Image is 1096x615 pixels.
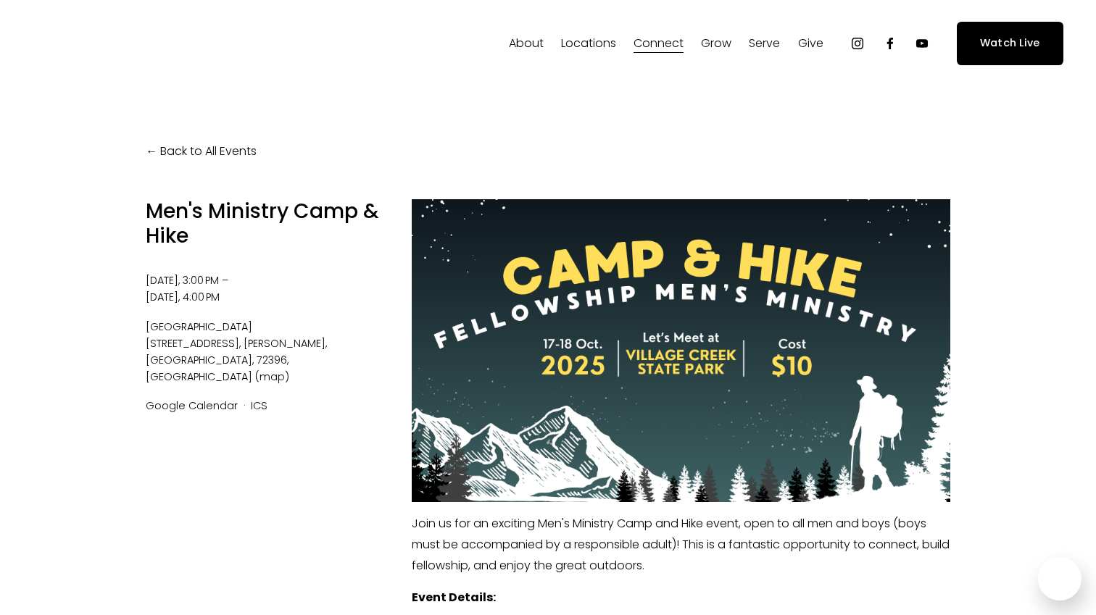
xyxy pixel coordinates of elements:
a: folder dropdown [509,32,544,55]
span: [GEOGRAPHIC_DATA] [146,319,387,335]
img: Fellowship Memphis [33,29,235,58]
a: folder dropdown [701,32,731,55]
a: folder dropdown [749,32,780,55]
span: Grow [701,33,731,54]
a: folder dropdown [634,32,684,55]
a: YouTube [915,36,929,51]
a: (map) [255,369,289,384]
span: Serve [749,33,780,54]
span: Give [798,33,823,54]
time: 4:00 PM [183,290,220,304]
time: 3:00 PM [183,273,219,288]
a: folder dropdown [798,32,823,55]
a: Facebook [883,36,897,51]
span: [STREET_ADDRESS] [146,336,244,351]
a: ICS [251,398,267,413]
a: Google Calendar [146,398,238,413]
h1: Men's Ministry Camp & Hike [146,199,387,248]
strong: Event Details: [412,589,496,606]
span: [PERSON_NAME], [GEOGRAPHIC_DATA], 72396 [146,336,327,367]
span: Connect [634,33,684,54]
span: [GEOGRAPHIC_DATA] [146,369,252,384]
p: Join us for an exciting Men's Ministry Camp and Hike event, open to all men and boys (boys must b... [412,514,950,576]
a: Instagram [850,36,865,51]
a: Watch Live [957,22,1063,64]
span: Locations [561,33,616,54]
span: About [509,33,544,54]
time: [DATE] [146,290,183,304]
a: Back to All Events [146,141,257,162]
a: folder dropdown [561,32,616,55]
time: [DATE] [146,273,183,288]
